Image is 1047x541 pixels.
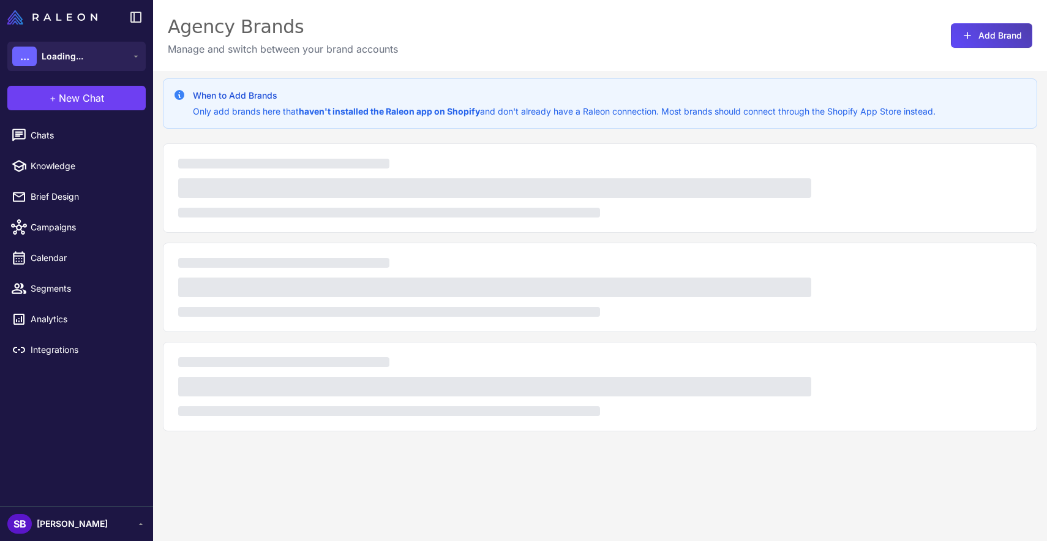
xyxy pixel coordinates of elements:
[951,23,1032,48] button: Add Brand
[5,184,148,210] a: Brief Design
[5,276,148,301] a: Segments
[7,42,146,71] button: ...Loading...
[50,91,56,105] span: +
[5,245,148,271] a: Calendar
[7,10,102,25] a: Raleon Logo
[5,123,148,148] a: Chats
[31,129,138,142] span: Chats
[7,10,97,25] img: Raleon Logo
[31,190,138,203] span: Brief Design
[31,251,138,265] span: Calendar
[193,105,936,118] p: Only add brands here that and don't already have a Raleon connection. Most brands should connect ...
[31,343,138,357] span: Integrations
[31,221,138,234] span: Campaigns
[7,514,32,534] div: SB
[5,337,148,363] a: Integrations
[31,282,138,295] span: Segments
[7,86,146,110] button: +New Chat
[59,91,104,105] span: New Chat
[37,517,108,531] span: [PERSON_NAME]
[42,50,83,63] span: Loading...
[193,89,936,102] h3: When to Add Brands
[31,159,138,173] span: Knowledge
[5,153,148,179] a: Knowledge
[168,42,398,56] p: Manage and switch between your brand accounts
[5,214,148,240] a: Campaigns
[299,106,480,116] strong: haven't installed the Raleon app on Shopify
[168,15,398,39] div: Agency Brands
[5,306,148,332] a: Analytics
[31,312,138,326] span: Analytics
[12,47,37,66] div: ...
